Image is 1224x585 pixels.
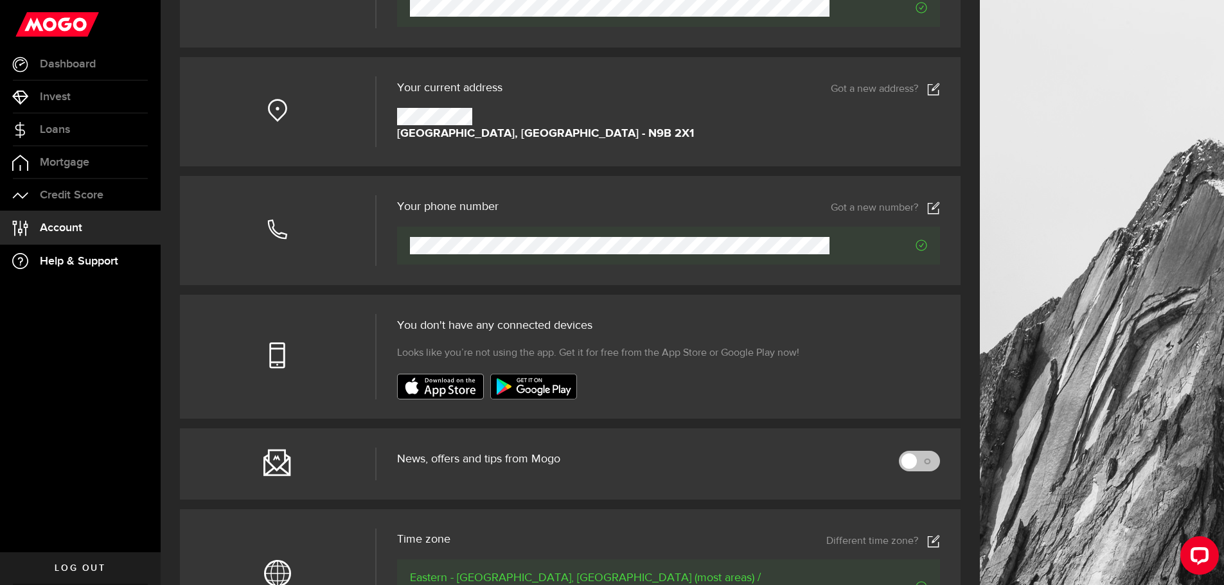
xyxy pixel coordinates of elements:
span: You don't have any connected devices [397,320,592,331]
span: Help & Support [40,256,118,267]
span: Dashboard [40,58,96,70]
span: Time zone [397,534,450,545]
span: Looks like you’re not using the app. Get it for free from the App Store or Google Play now! [397,345,799,361]
span: News, offers and tips from Mogo [397,453,560,465]
span: Loans [40,124,70,135]
h3: Your phone number [397,201,499,213]
span: Account [40,222,82,234]
span: Invest [40,91,71,103]
span: Log out [55,564,105,573]
span: Credit Score [40,189,103,201]
img: badge-app-store.svg [397,374,484,399]
span: Verified [829,2,927,13]
span: Your current address [397,82,502,94]
iframe: LiveChat chat widget [1170,531,1224,585]
strong: [GEOGRAPHIC_DATA], [GEOGRAPHIC_DATA] - N9B 2X1 [397,125,694,143]
a: Got a new address? [831,83,940,96]
a: Got a new number? [831,202,940,214]
span: Mortgage [40,157,89,168]
img: badge-google-play.svg [490,374,577,399]
a: Different time zone? [826,535,940,548]
span: Verified [829,240,927,251]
